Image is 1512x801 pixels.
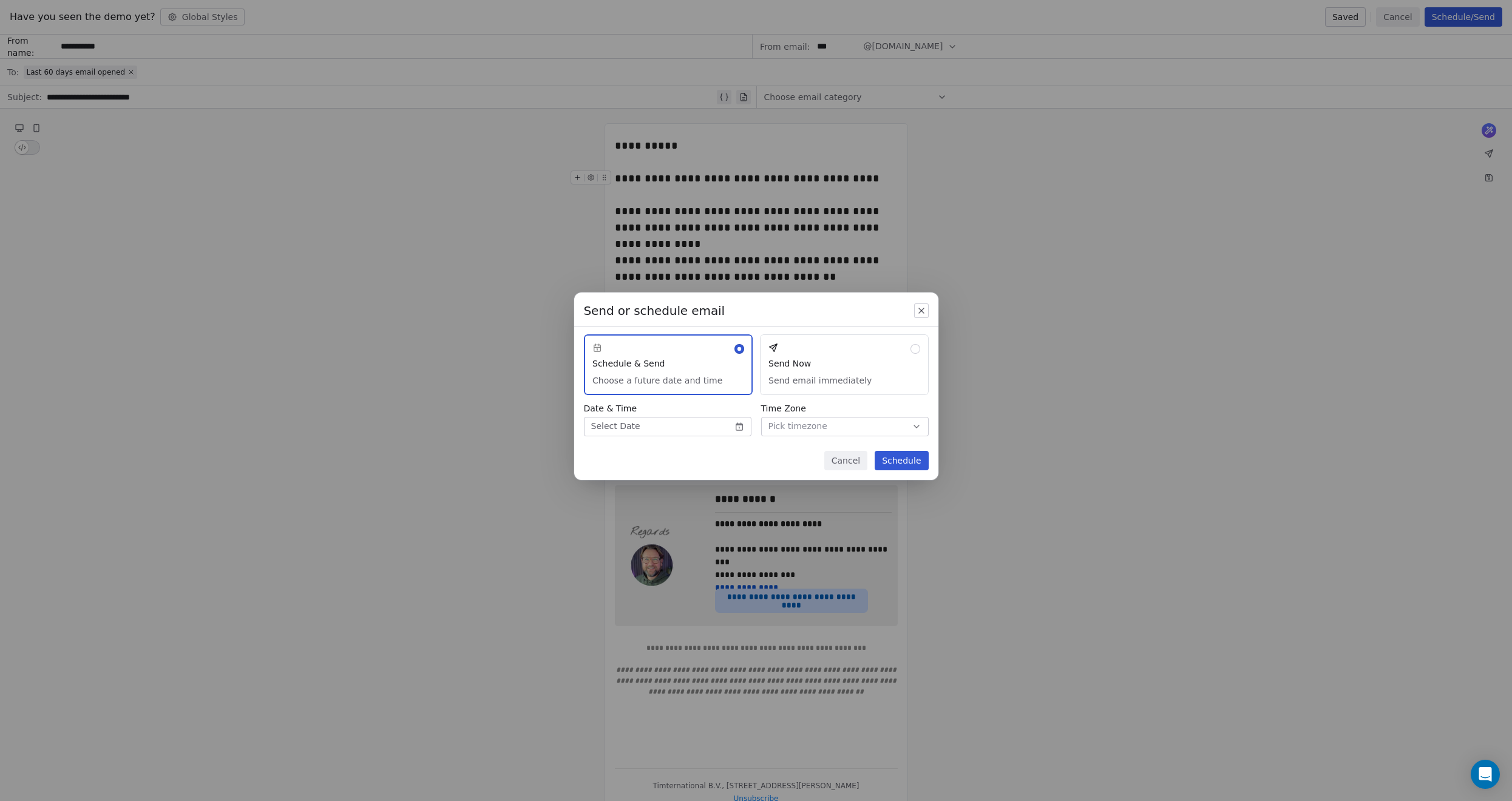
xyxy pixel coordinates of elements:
span: Time Zone [761,402,929,414]
button: Select Date [584,417,751,436]
button: Cancel [824,451,867,470]
span: Send or schedule email [584,302,725,319]
span: Date & Time [584,402,751,414]
span: Select Date [591,420,640,433]
button: Schedule [875,451,928,470]
button: Pick timezone [761,417,929,436]
span: Pick timezone [768,420,827,433]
